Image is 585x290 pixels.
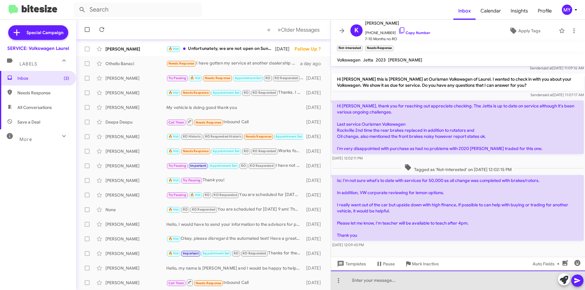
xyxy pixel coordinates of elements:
span: Auto Fields [533,258,562,269]
span: RO Responded [253,149,276,153]
button: Previous [264,23,274,36]
span: Needs Response [168,61,194,65]
span: RO Responded [214,193,237,197]
button: Mark Inactive [400,258,444,269]
span: Try Pausing [168,193,186,197]
button: Auto Fields [528,258,567,269]
span: RO [205,193,210,197]
span: Appointment Set [203,251,229,255]
div: [DATE] [303,192,326,198]
span: K [354,26,359,35]
span: Appointment Set [275,135,302,138]
span: Appointment Set [213,91,239,95]
div: a day ago [300,61,326,67]
a: Insights [506,2,533,20]
span: More [19,137,32,142]
div: [PERSON_NAME] [105,163,166,169]
div: [DATE] [303,236,326,242]
p: Ie; I'm not sure what's to date with services for 50,000 as oil change was completed with brakes/... [332,175,584,241]
span: « [267,26,271,33]
small: Needs Response [365,46,393,51]
span: Important [183,251,199,255]
span: RO Responded [192,208,215,211]
div: Deepa Deepu [105,119,166,125]
div: [PERSON_NAME] [105,90,166,96]
nav: Page navigation example [264,23,323,36]
span: 🔥 Hot [168,178,179,182]
div: Inbound Call [166,118,303,126]
span: 2023 [376,57,386,63]
div: Hello, I would have to send your information to the advisors for pricing. Is that okay? [166,221,303,227]
div: Thank you! [166,177,303,184]
span: RO [241,164,246,168]
span: (3) [64,75,69,81]
span: RO [234,251,239,255]
span: RO Responded [243,251,266,255]
div: [PERSON_NAME] [105,250,166,257]
div: [PERSON_NAME] [105,134,166,140]
button: MY [557,5,578,15]
span: Needs Response [183,91,209,95]
div: [DATE] [303,104,326,110]
div: [DATE] [303,250,326,257]
span: Inbox [17,75,69,81]
a: Profile [533,2,557,20]
span: Needs Response [205,76,231,80]
div: Inbound Call [166,279,303,286]
div: Okay, please disregard the automated text! Have a great day! [166,235,303,242]
a: Calendar [476,2,506,20]
div: [PERSON_NAME] [105,75,166,81]
div: [DATE] [303,221,326,227]
div: [PERSON_NAME] [105,46,166,52]
span: 🔥 Hot [168,149,179,153]
div: [PERSON_NAME] [105,192,166,198]
span: Appointment Set [235,76,261,80]
div: Can I bring it in for service in the morning on 9/24? [166,133,303,140]
span: RO Responded [275,76,298,80]
span: Apply Tags [518,25,541,36]
div: [DATE] [303,119,326,125]
span: RO [244,149,249,153]
span: Mark Inactive [412,258,439,269]
a: Inbox [453,2,476,20]
span: RO Historic [183,135,201,138]
div: [DATE] [303,163,326,169]
span: [DATE] 12:09:43 PM [332,243,364,247]
span: 🔥 Hot [168,135,179,138]
div: You are scheduled for [DATE] 9 am! Thank you [166,206,303,213]
div: Thanks for the follow-up! I already scheduled maintenance for 7:15am [DATE] [166,250,303,257]
span: Sender [DATE] 11:09:16 AM [530,66,584,70]
div: Ok I made an appt for [DATE] at 330. Ty for following up [166,75,303,82]
div: [PERSON_NAME] [105,236,166,242]
span: Needs Response [17,90,69,96]
span: 🔥 Hot [190,193,200,197]
span: RO Responded Historic [205,135,242,138]
span: RO Responded [250,164,273,168]
div: Hello, my name is [PERSON_NAME] and I would be happy to help! Did you have a day and time in mind... [166,265,303,271]
span: 🔥 Hot [168,47,179,51]
div: [PERSON_NAME] [105,265,166,271]
div: [DATE] [303,177,326,183]
span: 🔥 Hot [168,208,179,211]
span: Older Messages [281,26,320,33]
div: [PERSON_NAME] [105,177,166,183]
div: Unfortunately, we are not open on Sundays. Is there another day that works better for you? [166,45,275,52]
div: SERVICE: Volkswagen Laurel [7,45,69,51]
small: Not-Interested [337,46,363,51]
span: Important [190,164,206,168]
span: Save a Deal [17,119,40,125]
span: Labels [19,61,37,67]
span: Call Them [168,121,184,124]
a: Copy Number [398,30,430,35]
span: Needs Response [196,281,222,285]
span: [PHONE_NUMBER] [365,27,430,36]
button: Next [274,23,323,36]
div: My vehicle is doing good thank you [166,104,303,110]
span: Jetta [363,57,373,63]
span: Templates [336,258,366,269]
span: 🔥 Hot [190,76,200,80]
